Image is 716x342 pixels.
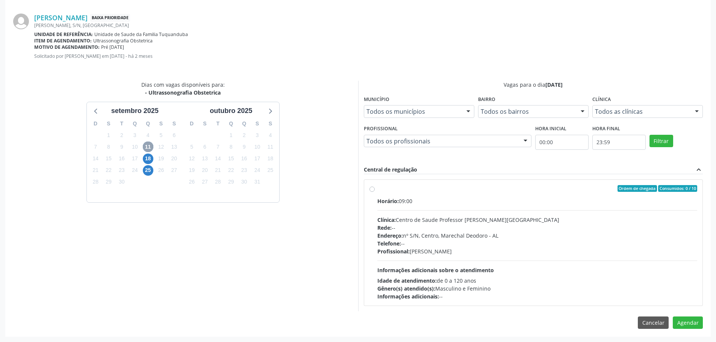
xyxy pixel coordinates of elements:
[156,165,166,176] span: sexta-feira, 26 de setembro de 2025
[239,154,250,164] span: quinta-feira, 16 de outubro de 2025
[156,154,166,164] span: sexta-feira, 19 de setembro de 2025
[252,154,262,164] span: sexta-feira, 17 de outubro de 2025
[265,130,276,140] span: sábado, 4 de outubro de 2025
[143,165,153,176] span: quinta-feira, 25 de setembro de 2025
[103,177,114,187] span: segunda-feira, 29 de setembro de 2025
[141,89,225,96] div: - Ultrassonografia Obstetrica
[377,292,698,300] div: --
[364,94,389,105] label: Município
[117,130,127,140] span: terça-feira, 2 de setembro de 2025
[265,142,276,152] span: sábado, 11 de outubro de 2025
[103,165,114,176] span: segunda-feira, 22 de setembro de 2025
[186,142,197,152] span: domingo, 5 de outubro de 2025
[102,118,115,130] div: S
[169,142,179,152] span: sábado, 13 de setembro de 2025
[141,118,154,130] div: Q
[366,108,459,115] span: Todos os municípios
[265,165,276,176] span: sábado, 25 de outubro de 2025
[377,285,698,292] div: Masculino e Feminino
[592,123,620,135] label: Hora final
[130,142,140,152] span: quarta-feira, 10 de setembro de 2025
[34,14,88,22] a: [PERSON_NAME]
[252,130,262,140] span: sexta-feira, 3 de outubro de 2025
[169,154,179,164] span: sábado, 20 de setembro de 2025
[673,316,703,329] button: Agendar
[364,81,703,89] div: Vagas para o dia
[226,130,236,140] span: quarta-feira, 1 de outubro de 2025
[34,38,92,44] b: Item de agendamento:
[264,118,277,130] div: S
[94,31,188,38] span: Unidade de Saude da Familia Tuquanduba
[200,165,210,176] span: segunda-feira, 20 de outubro de 2025
[130,165,140,176] span: quarta-feira, 24 de setembro de 2025
[377,232,403,239] span: Endereço:
[649,135,673,148] button: Filtrar
[128,118,141,130] div: Q
[618,185,657,192] span: Ordem de chegada
[377,197,698,205] div: 09:00
[207,106,255,116] div: outubro 2025
[377,248,410,255] span: Profissional:
[117,142,127,152] span: terça-feira, 9 de setembro de 2025
[117,165,127,176] span: terça-feira, 23 de setembro de 2025
[265,154,276,164] span: sábado, 18 de outubro de 2025
[239,142,250,152] span: quinta-feira, 9 de outubro de 2025
[34,22,703,29] div: [PERSON_NAME], S/N, [GEOGRAPHIC_DATA]
[186,165,197,176] span: domingo, 19 de outubro de 2025
[213,177,223,187] span: terça-feira, 28 de outubro de 2025
[186,154,197,164] span: domingo, 12 de outubro de 2025
[93,38,153,44] span: Ultrassonografia Obstetrica
[377,216,396,223] span: Clínica:
[535,135,589,150] input: Selecione o horário
[156,142,166,152] span: sexta-feira, 12 de setembro de 2025
[90,142,101,152] span: domingo, 7 de setembro de 2025
[239,177,250,187] span: quinta-feira, 30 de outubro de 2025
[213,154,223,164] span: terça-feira, 14 de outubro de 2025
[535,123,566,135] label: Hora inicial
[169,130,179,140] span: sábado, 6 de setembro de 2025
[364,123,398,135] label: Profissional
[143,142,153,152] span: quinta-feira, 11 de setembro de 2025
[198,118,212,130] div: S
[200,154,210,164] span: segunda-feira, 13 de outubro de 2025
[34,53,703,59] p: Solicitado por [PERSON_NAME] em [DATE] - há 2 meses
[658,185,697,192] span: Consumidos: 0 / 10
[143,154,153,164] span: quinta-feira, 18 de setembro de 2025
[141,81,225,96] div: Dias com vagas disponíveis para:
[103,154,114,164] span: segunda-feira, 15 de setembro de 2025
[211,118,224,130] div: T
[226,142,236,152] span: quarta-feira, 8 de outubro de 2025
[226,154,236,164] span: quarta-feira, 15 de outubro de 2025
[34,31,93,38] b: Unidade de referência:
[200,142,210,152] span: segunda-feira, 6 de outubro de 2025
[377,285,435,292] span: Gênero(s) atendido(s):
[213,142,223,152] span: terça-feira, 7 de outubro de 2025
[377,277,698,285] div: de 0 a 120 anos
[545,81,563,88] span: [DATE]
[252,142,262,152] span: sexta-feira, 10 de outubro de 2025
[592,94,611,105] label: Clínica
[377,240,401,247] span: Telefone:
[377,277,437,284] span: Idade de atendimento:
[226,165,236,176] span: quarta-feira, 22 de outubro de 2025
[115,118,128,130] div: T
[213,165,223,176] span: terça-feira, 21 de outubro de 2025
[186,177,197,187] span: domingo, 26 de outubro de 2025
[481,108,573,115] span: Todos os bairros
[592,135,646,150] input: Selecione o horário
[117,177,127,187] span: terça-feira, 30 de setembro de 2025
[130,154,140,164] span: quarta-feira, 17 de setembro de 2025
[238,118,251,130] div: Q
[103,142,114,152] span: segunda-feira, 8 de setembro de 2025
[638,316,669,329] button: Cancelar
[252,165,262,176] span: sexta-feira, 24 de outubro de 2025
[226,177,236,187] span: quarta-feira, 29 de outubro de 2025
[154,118,168,130] div: S
[103,130,114,140] span: segunda-feira, 1 de setembro de 2025
[90,154,101,164] span: domingo, 14 de setembro de 2025
[108,106,162,116] div: setembro 2025
[364,166,417,174] div: Central de regulação
[239,130,250,140] span: quinta-feira, 2 de outubro de 2025
[169,165,179,176] span: sábado, 27 de setembro de 2025
[130,130,140,140] span: quarta-feira, 3 de setembro de 2025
